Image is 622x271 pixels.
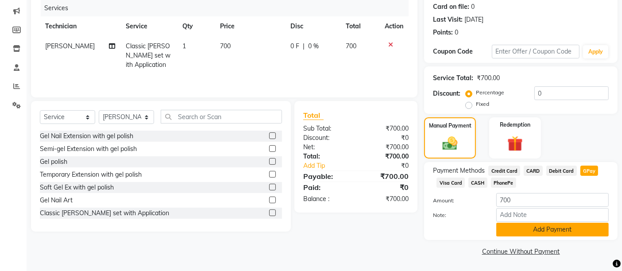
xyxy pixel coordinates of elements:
span: [PERSON_NAME] [45,42,95,50]
label: Amount: [426,197,489,205]
div: ₹700.00 [356,152,415,161]
th: Total [340,16,379,36]
span: Visa Card [437,178,465,188]
div: Balance : [297,194,356,204]
span: 0 F [290,42,299,51]
div: Gel Nail Extension with gel polish [40,132,133,141]
div: Sub Total: [297,124,356,133]
span: 1 [182,42,186,50]
button: Apply [583,45,608,58]
div: [DATE] [464,15,483,24]
div: ₹700.00 [356,171,415,182]
th: Technician [40,16,120,36]
div: Paid: [297,182,356,193]
div: ₹0 [366,161,416,170]
th: Price [215,16,285,36]
label: Manual Payment [429,122,471,130]
span: Total [303,111,324,120]
label: Percentage [476,89,504,97]
div: Coupon Code [433,47,491,56]
div: Card on file: [433,2,469,12]
th: Disc [285,16,340,36]
span: | [303,42,305,51]
span: Credit Card [488,166,520,176]
span: PhonePe [491,178,516,188]
div: Service Total: [433,74,473,83]
span: CARD [524,166,543,176]
label: Redemption [500,121,530,129]
span: Debit Card [546,166,577,176]
input: Amount [496,193,609,207]
div: Last Visit: [433,15,463,24]
th: Service [120,16,177,36]
div: Total: [297,152,356,161]
span: CASH [468,178,487,188]
div: Soft Gel Ex with gel polish [40,183,114,192]
div: Discount: [297,133,356,143]
div: Temporary Extension with gel polish [40,170,142,179]
div: Classic [PERSON_NAME] set with Application [40,209,169,218]
div: Semi-gel Extension with gel polish [40,144,137,154]
div: Net: [297,143,356,152]
span: 700 [220,42,231,50]
button: Add Payment [496,223,609,236]
label: Note: [426,211,489,219]
th: Action [379,16,409,36]
div: 0 [471,2,475,12]
div: Discount: [433,89,460,98]
div: Payable: [297,171,356,182]
span: Payment Methods [433,166,485,175]
img: _gift.svg [502,134,528,154]
a: Add Tip [297,161,366,170]
span: GPay [580,166,599,176]
th: Qty [177,16,215,36]
div: Gel polish [40,157,67,166]
div: ₹700.00 [356,143,415,152]
div: ₹0 [356,133,415,143]
div: 0 [455,28,458,37]
span: 0 % [308,42,319,51]
div: Points: [433,28,453,37]
div: ₹700.00 [477,74,500,83]
input: Add Note [496,208,609,222]
div: ₹700.00 [356,124,415,133]
span: Classic [PERSON_NAME] set with Application [126,42,170,69]
span: 700 [346,42,356,50]
div: ₹0 [356,182,415,193]
label: Fixed [476,100,489,108]
div: ₹700.00 [356,194,415,204]
input: Enter Offer / Coupon Code [492,45,580,58]
a: Continue Without Payment [426,247,616,256]
img: _cash.svg [438,135,462,152]
div: Gel Nail Art [40,196,73,205]
input: Search or Scan [161,110,282,124]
